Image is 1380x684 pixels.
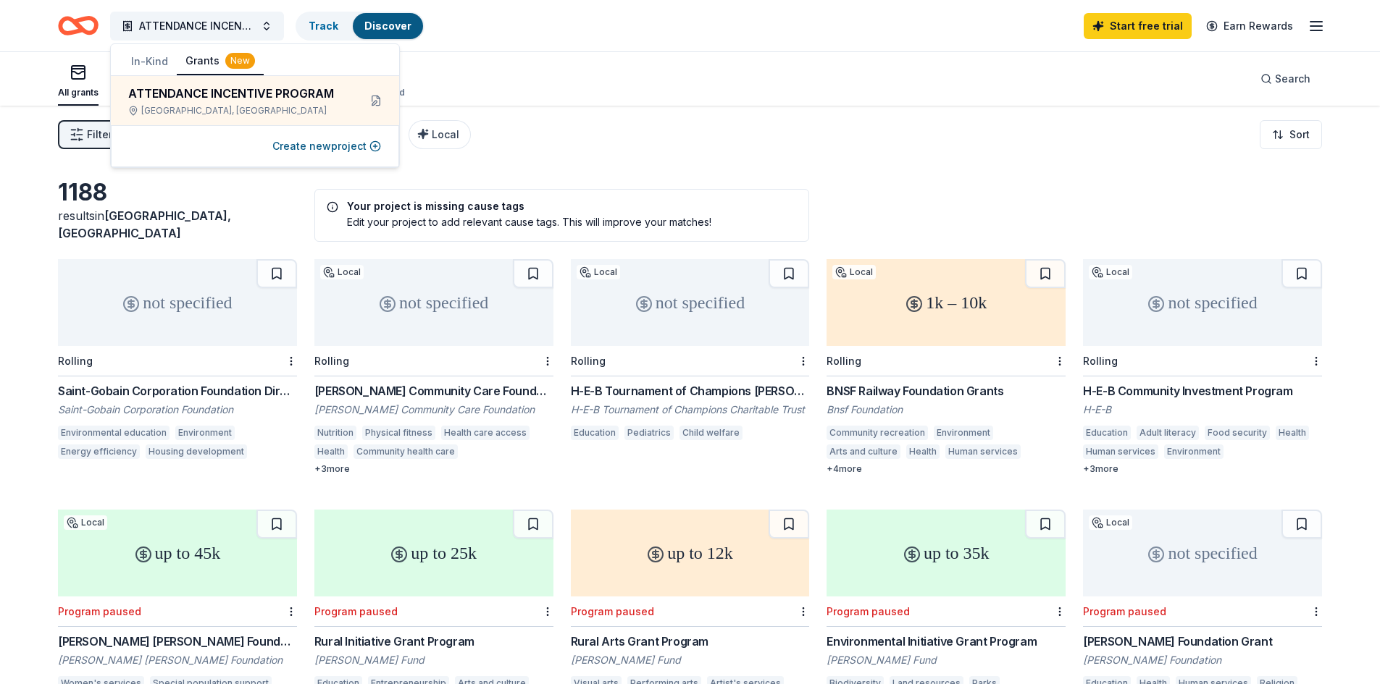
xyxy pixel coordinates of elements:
[571,426,619,440] div: Education
[934,426,993,440] div: Environment
[314,653,553,667] div: [PERSON_NAME] Fund
[58,444,140,459] div: Energy efficiency
[225,53,255,69] div: New
[827,402,1066,417] div: Bnsf Foundation
[827,444,900,459] div: Arts and culture
[1089,265,1132,279] div: Local
[827,259,1066,346] div: 1k – 10k
[64,515,107,530] div: Local
[58,402,297,417] div: Saint-Gobain Corporation Foundation
[1083,444,1158,459] div: Human services
[314,259,553,346] div: not specified
[409,120,471,149] button: Local
[827,426,928,440] div: Community recreation
[128,85,347,102] div: ATTENDANCE INCENTIVE PROGRAM
[827,463,1066,475] div: + 4 more
[354,444,458,459] div: Community health care
[314,426,356,440] div: Nutrition
[1083,633,1322,650] div: [PERSON_NAME] Foundation Grant
[571,382,810,400] div: H-E-B Tournament of Champions [PERSON_NAME]
[827,510,1066,596] div: up to 35k
[571,653,810,667] div: [PERSON_NAME] Fund
[1289,126,1310,143] span: Sort
[1197,13,1302,39] a: Earn Rewards
[58,178,297,207] div: 1188
[146,444,247,459] div: Housing development
[58,259,297,463] a: not specifiedRollingSaint-Gobain Corporation Foundation Direct GrantsSaint-Gobain Corporation Fou...
[432,128,459,140] span: Local
[464,444,544,459] div: [MEDICAL_DATA]
[1137,426,1199,440] div: Adult literacy
[296,12,425,41] button: TrackDiscover
[58,510,297,596] div: up to 45k
[1084,13,1192,39] a: Start free trial
[87,126,112,143] span: Filter
[571,259,810,444] a: not specifiedLocalRollingH-E-B Tournament of Champions [PERSON_NAME]H-E-B Tournament of Champions...
[272,138,381,155] button: Create newproject
[314,444,348,459] div: Health
[1260,120,1322,149] button: Sort
[362,426,435,440] div: Physical fitness
[320,265,364,279] div: Local
[58,355,93,367] div: Rolling
[314,259,553,475] a: not specifiedLocalRolling[PERSON_NAME] Community Care Foundation Grant[PERSON_NAME] Community Car...
[309,20,338,32] a: Track
[1083,463,1322,475] div: + 3 more
[58,605,141,617] div: Program paused
[1083,653,1322,667] div: [PERSON_NAME] Foundation
[58,208,231,240] span: in
[314,402,553,417] div: [PERSON_NAME] Community Care Foundation
[314,510,553,596] div: up to 25k
[571,633,810,650] div: Rural Arts Grant Program
[571,355,606,367] div: Rolling
[571,259,810,346] div: not specified
[827,382,1066,400] div: BNSF Railway Foundation Grants
[1164,444,1224,459] div: Environment
[1276,426,1309,440] div: Health
[1205,426,1270,440] div: Food security
[58,120,124,149] button: Filter1
[624,426,674,440] div: Pediatrics
[58,259,297,346] div: not specified
[1249,64,1322,93] button: Search
[571,402,810,417] div: H-E-B Tournament of Champions Charitable Trust
[314,355,349,367] div: Rolling
[1083,402,1322,417] div: H-E-B
[827,653,1066,667] div: [PERSON_NAME] Fund
[1083,426,1131,440] div: Education
[58,58,99,106] button: All grants
[314,382,553,400] div: [PERSON_NAME] Community Care Foundation Grant
[58,653,297,667] div: [PERSON_NAME] [PERSON_NAME] Foundation
[58,207,297,242] div: results
[58,633,297,650] div: [PERSON_NAME] [PERSON_NAME] Foundation Grant
[1083,259,1322,346] div: not specified
[128,105,347,117] div: [GEOGRAPHIC_DATA], [GEOGRAPHIC_DATA]
[58,382,297,400] div: Saint-Gobain Corporation Foundation Direct Grants
[110,12,284,41] button: ATTENDANCE INCENTIVE PROGRAM
[58,87,99,98] div: All grants
[441,426,530,440] div: Health care access
[571,605,654,617] div: Program paused
[571,510,810,596] div: up to 12k
[906,444,940,459] div: Health
[832,265,876,279] div: Local
[827,355,861,367] div: Rolling
[1083,382,1322,400] div: H-E-B Community Investment Program
[177,48,264,75] button: Grants
[945,444,1021,459] div: Human services
[827,633,1066,650] div: Environmental Initiative Grant Program
[327,201,798,211] h5: Your project is missing cause tags
[314,463,553,475] div: + 3 more
[1083,355,1118,367] div: Rolling
[679,426,743,440] div: Child welfare
[327,214,798,229] div: Edit your project to add relevant cause tags. This will improve your matches!
[1083,605,1166,617] div: Program paused
[314,633,553,650] div: Rural Initiative Grant Program
[1083,510,1322,596] div: not specified
[139,17,255,35] span: ATTENDANCE INCENTIVE PROGRAM
[314,605,398,617] div: Program paused
[827,259,1066,475] a: 1k – 10kLocalRollingBNSF Railway Foundation GrantsBnsf FoundationCommunity recreationEnvironmentA...
[827,605,910,617] div: Program paused
[1083,259,1322,475] a: not specifiedLocalRollingH-E-B Community Investment ProgramH-E-BEducationAdult literacyFood secur...
[58,208,231,240] span: [GEOGRAPHIC_DATA], [GEOGRAPHIC_DATA]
